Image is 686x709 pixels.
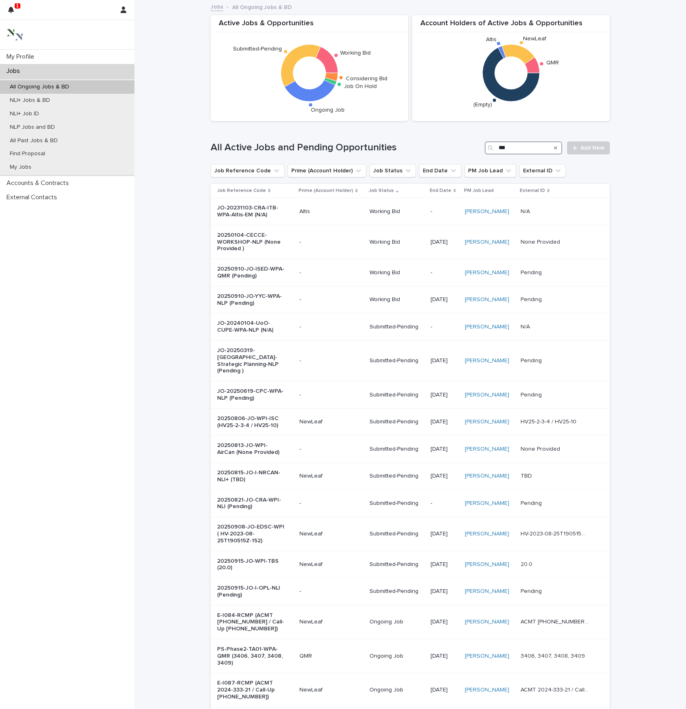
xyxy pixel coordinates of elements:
[519,164,566,177] button: External ID
[369,418,424,425] p: Submitted-Pending
[431,687,458,694] p: [DATE]
[211,225,610,259] tr: 20250104-CECCE-WORKSHOP-NLP (None Provided )-Working Bid[DATE][PERSON_NAME] None ProvidedNone Pro...
[412,19,610,33] div: Account Holders of Active Jobs & Opportunities
[299,392,363,399] p: -
[431,653,458,660] p: [DATE]
[217,293,285,307] p: 20250910-JO-YYC-WPA-NLP (Pending)
[464,164,516,177] button: PM Job Lead
[217,612,285,632] p: E-I084-RCMP (ACMT [PHONE_NUMBER] / Call-Up [PHONE_NUMBER])
[7,26,23,43] img: 3bAFpBnQQY6ys9Fa9hsD
[232,2,292,11] p: All Ongoing Jobs & BD
[369,269,424,276] p: Working Bid
[369,446,424,453] p: Submitted-Pending
[299,296,363,303] p: -
[521,268,543,276] p: Pending
[217,497,285,511] p: 20250821-JO-CRA-WPI-NLI (Pending)
[217,347,285,374] p: JO-20250319- [GEOGRAPHIC_DATA]-Strategic Planning-NLP (Pending )
[521,685,590,694] p: ACMT 2024-333-21 / Call-Up 7274948
[299,687,363,694] p: NewLeaf
[521,586,543,595] p: Pending
[217,320,285,334] p: JO-20240104-UoO-CUPE-WPA-NLP (N/A)
[299,561,363,568] p: NewLeaf
[3,150,52,157] p: Find Proposal
[369,296,424,303] p: Working Bid
[521,207,532,215] p: N/A
[217,415,285,429] p: 20250806-JO-WPI-ISC (HV25-2-3-4 / HV25-10)
[485,141,562,154] div: Search
[299,357,363,364] p: -
[580,145,605,151] span: Add New
[430,186,451,195] p: End Date
[465,588,509,595] a: [PERSON_NAME]
[521,237,562,246] p: None Provided
[521,417,578,425] p: HV25-2-3-4 / HV25-10
[431,473,458,480] p: [DATE]
[211,381,610,409] tr: JO-20250619-CPC-WPA-NLP (Pending)-Submitted-Pending[DATE][PERSON_NAME] PendingPending
[344,84,377,90] text: Job On Hold
[288,164,366,177] button: Prime (Account Holder)
[465,619,509,625] a: [PERSON_NAME]
[346,76,387,81] text: Considering Bid
[521,651,587,660] p: 3406, 3407, 3408, 3409
[3,137,64,144] p: All Past Jobs & BD
[369,357,424,364] p: Submitted-Pending
[217,558,285,572] p: 20250915-JO-WPI-TBS (20.0)
[369,687,424,694] p: Ongoing Job
[465,392,509,399] a: [PERSON_NAME]
[521,390,543,399] p: Pending
[431,392,458,399] p: [DATE]
[465,296,509,303] a: [PERSON_NAME]
[369,473,424,480] p: Submitted-Pending
[465,324,509,330] a: [PERSON_NAME]
[299,269,363,276] p: -
[431,296,458,303] p: [DATE]
[211,578,610,606] tr: 20250915-JO-I-OPL-NLI (Pending)-Submitted-Pending[DATE][PERSON_NAME] PendingPending
[521,559,534,568] p: 20.0
[465,269,509,276] a: [PERSON_NAME]
[211,259,610,286] tr: 20250910-JO-ISED-WPA-QMR (Pending)-Working Bid-[PERSON_NAME] PendingPending
[431,531,458,537] p: [DATE]
[369,561,424,568] p: Submitted-Pending
[521,295,543,303] p: Pending
[211,551,610,578] tr: 20250915-JO-WPI-TBS (20.0)NewLeafSubmitted-Pending[DATE][PERSON_NAME] 20.020.0
[211,164,284,177] button: Job Reference Code
[211,462,610,490] tr: 20250815-JO-I-NRCAN-NLI+ (TBD)NewLeafSubmitted-Pending[DATE][PERSON_NAME] TBDTBD
[299,418,363,425] p: NewLeaf
[431,324,458,330] p: -
[521,471,534,480] p: TBD
[431,561,458,568] p: [DATE]
[465,418,509,425] a: [PERSON_NAME]
[217,186,266,195] p: Job Reference Code
[211,517,610,551] tr: 20250908-JO-EDSC-WPI ( HV-2023-08-25T190515Z-152)NewLeafSubmitted-Pending[DATE][PERSON_NAME] HV-2...
[521,322,532,330] p: N/A
[473,102,492,108] text: (Empty)
[217,585,285,599] p: 20250915-JO-I-OPL-NLI (Pending)
[217,646,285,666] p: PS-Phase2-TA01-WPA-QMR (3406, 3407, 3408, 3409)
[299,619,363,625] p: NewLeaf
[299,208,363,215] p: Altis
[299,500,363,507] p: -
[431,208,458,215] p: -
[369,186,394,195] p: Job Status
[369,588,424,595] p: Submitted-Pending
[3,179,75,187] p: Accounts & Contracts
[299,239,363,246] p: -
[211,2,223,11] a: Jobs
[465,687,509,694] a: [PERSON_NAME]
[521,617,590,625] p: ACMT 2023-333-122 / Call-Up 7273816
[431,446,458,453] p: [DATE]
[299,588,363,595] p: -
[465,239,509,246] a: [PERSON_NAME]
[299,653,363,660] p: QMR
[523,36,547,42] text: NewLeaf
[431,500,458,507] p: -
[369,531,424,537] p: Submitted-Pending
[431,619,458,625] p: [DATE]
[369,208,424,215] p: Working Bid
[465,473,509,480] a: [PERSON_NAME]
[465,561,509,568] a: [PERSON_NAME]
[369,239,424,246] p: Working Bid
[546,60,559,66] text: QMR
[299,324,363,330] p: -
[16,3,19,9] p: 1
